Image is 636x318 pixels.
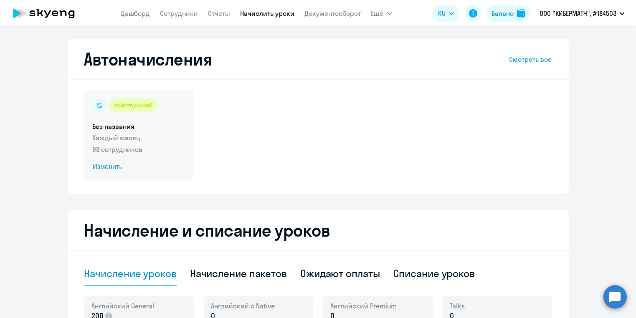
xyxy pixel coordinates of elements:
[371,5,392,22] button: Ещё
[438,8,446,18] span: RU
[509,54,552,64] a: Смотреть все
[93,144,185,154] p: 98 сотрудников
[93,162,185,172] span: Изменить
[300,267,380,280] div: Ожидают оплаты
[535,3,629,23] button: ООО "КИБЕРМАТЧ", #184503
[208,9,231,18] a: Отчеты
[84,267,177,280] div: Начисление уроков
[492,8,514,18] div: Баланс
[540,8,616,18] p: ООО "КИБЕРМАТЧ", #184503
[517,9,525,18] img: balance
[93,122,185,131] h5: Без названия
[241,9,295,18] a: Начислить уроки
[371,8,384,18] span: Ещё
[211,301,275,310] span: Английский с Native
[84,49,212,69] h2: Автоначисления
[305,9,361,18] a: Документооборот
[432,5,460,22] button: RU
[487,5,530,22] button: Балансbalance
[190,267,287,280] div: Начисление пакетов
[84,220,552,240] h2: Начисление и списание уроков
[331,301,397,310] span: Английский Premium
[92,301,155,310] span: Английский General
[450,301,465,310] span: Talks
[93,133,185,143] p: Каждый месяц
[109,98,158,112] div: действующий
[121,9,150,18] a: Дашборд
[393,267,475,280] div: Списание уроков
[160,9,198,18] a: Сотрудники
